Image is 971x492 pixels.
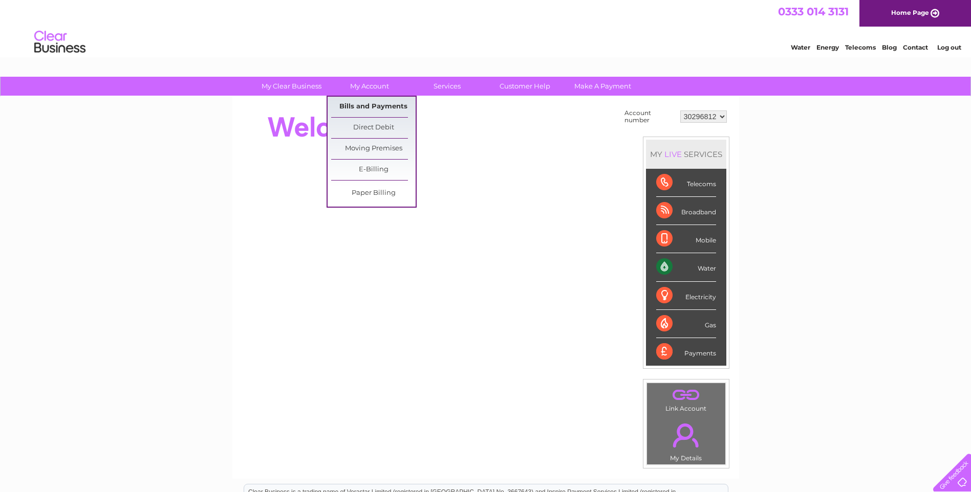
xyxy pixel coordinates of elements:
[646,415,726,465] td: My Details
[327,77,412,96] a: My Account
[903,43,928,51] a: Contact
[560,77,645,96] a: Make A Payment
[662,149,684,159] div: LIVE
[646,140,726,169] div: MY SERVICES
[656,310,716,338] div: Gas
[650,386,723,404] a: .
[331,160,416,180] a: E-Billing
[331,97,416,117] a: Bills and Payments
[331,183,416,204] a: Paper Billing
[937,43,961,51] a: Log out
[791,43,810,51] a: Water
[656,282,716,310] div: Electricity
[331,118,416,138] a: Direct Debit
[816,43,839,51] a: Energy
[656,197,716,225] div: Broadband
[656,338,716,366] div: Payments
[249,77,334,96] a: My Clear Business
[331,139,416,159] a: Moving Premises
[244,6,728,50] div: Clear Business is a trading name of Verastar Limited (registered in [GEOGRAPHIC_DATA] No. 3667643...
[656,169,716,197] div: Telecoms
[656,253,716,281] div: Water
[845,43,876,51] a: Telecoms
[646,383,726,415] td: Link Account
[622,107,678,126] td: Account number
[34,27,86,58] img: logo.png
[405,77,489,96] a: Services
[882,43,897,51] a: Blog
[483,77,567,96] a: Customer Help
[650,417,723,453] a: .
[656,225,716,253] div: Mobile
[778,5,849,18] a: 0333 014 3131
